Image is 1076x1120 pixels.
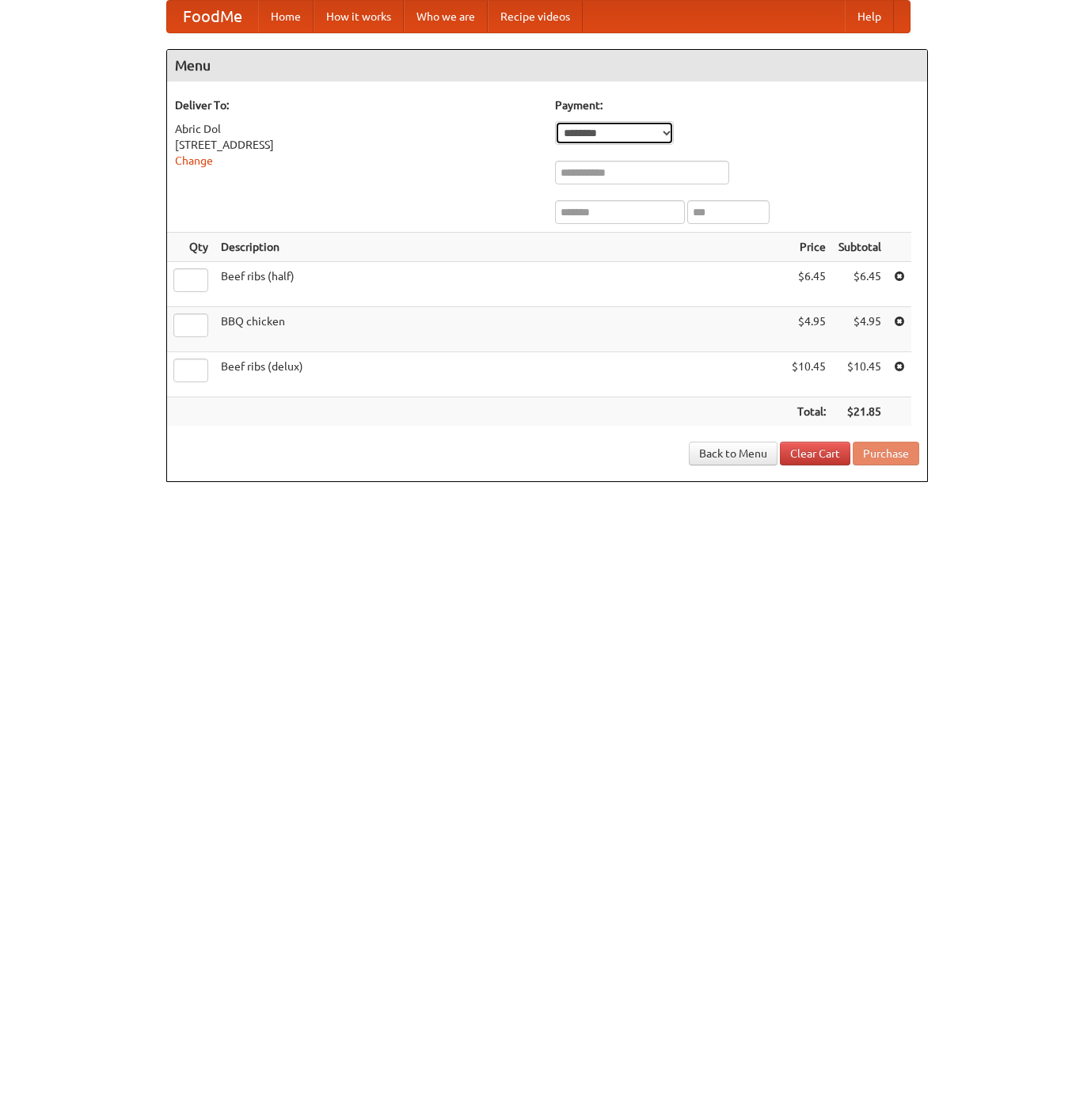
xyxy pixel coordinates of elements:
td: $4.95 [832,307,888,352]
td: $10.45 [785,352,832,397]
th: Qty [167,233,215,262]
a: Home [258,1,314,32]
div: [STREET_ADDRESS] [175,137,539,153]
td: $10.45 [832,352,888,397]
th: Description [215,233,785,262]
button: Purchase [853,442,919,465]
a: Change [175,154,213,167]
h4: Menu [167,50,927,82]
a: Back to Menu [689,442,778,465]
td: $6.45 [832,262,888,307]
th: Subtotal [832,233,888,262]
th: $21.85 [832,397,888,427]
td: $4.95 [785,307,832,352]
th: Total: [785,397,832,427]
a: Help [845,1,894,32]
th: Price [785,233,832,262]
h5: Payment: [555,97,919,113]
td: BBQ chicken [215,307,785,352]
div: Abric Dol [175,121,539,137]
a: Who we are [404,1,488,32]
a: Clear Cart [780,442,850,465]
a: How it works [314,1,404,32]
a: FoodMe [167,1,258,32]
td: Beef ribs (delux) [215,352,785,397]
td: Beef ribs (half) [215,262,785,307]
a: Recipe videos [488,1,583,32]
h5: Deliver To: [175,97,539,113]
td: $6.45 [785,262,832,307]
